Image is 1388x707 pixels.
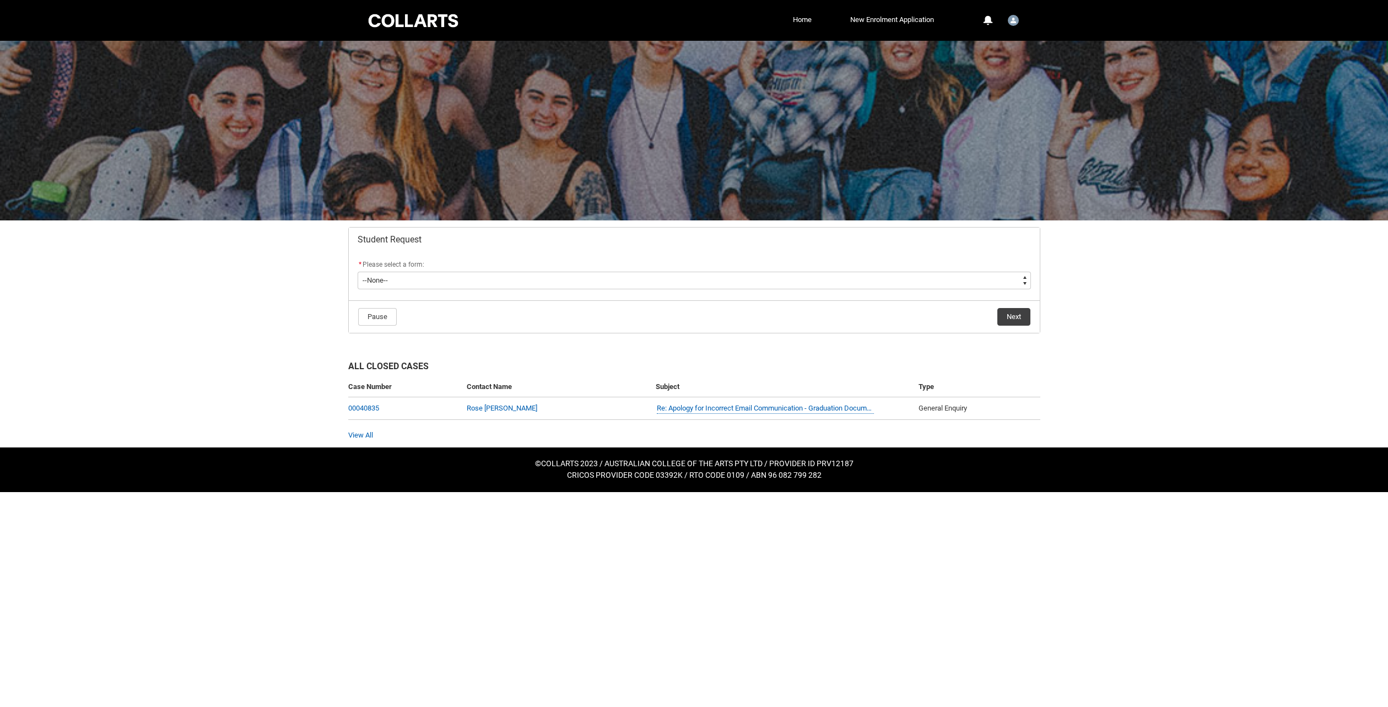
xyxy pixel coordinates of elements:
th: Subject [651,377,914,397]
article: Redu_Student_Request flow [348,227,1040,333]
button: Pause [358,308,397,326]
th: Case Number [348,377,462,397]
a: 00040835 [348,404,379,412]
a: New Enrolment Application [847,12,937,28]
h2: All Closed Cases [348,360,1040,377]
a: Re: Apology for Incorrect Email Communication - Graduation Documentation [657,403,874,414]
a: Home [790,12,814,28]
a: Rose [PERSON_NAME] [467,404,537,412]
th: Contact Name [462,377,651,397]
img: Student.sollisrose504 [1008,15,1019,26]
button: Next [997,308,1030,326]
a: View All Cases [348,431,373,439]
abbr: required [359,261,361,268]
button: User Profile Student.sollisrose504 [1005,10,1022,28]
span: General Enquiry [919,404,967,412]
span: Please select a form: [363,261,424,268]
span: Student Request [358,234,422,245]
th: Type [914,377,1040,397]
